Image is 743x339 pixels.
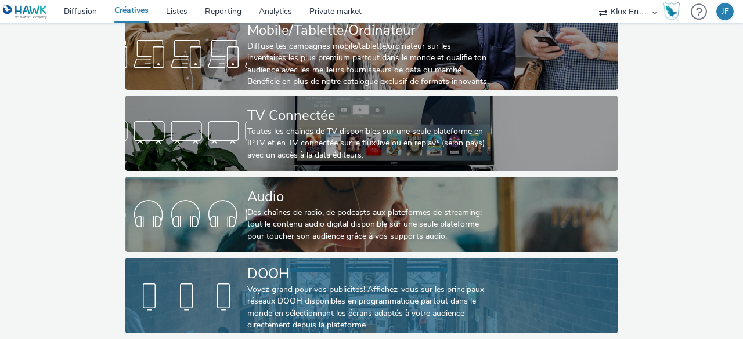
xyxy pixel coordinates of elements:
div: JF [722,3,729,20]
a: DOOHVoyez grand pour vos publicités! Affichez-vous sur les principaux réseaux DOOH disponibles en... [125,258,618,333]
div: Toutes les chaines de TV disponibles sur une seule plateforme en IPTV et en TV connectée sur le f... [247,126,491,161]
div: DOOH [247,264,491,284]
div: Voyez grand pour vos publicités! Affichez-vous sur les principaux réseaux DOOH disponibles en pro... [247,284,491,331]
div: Audio [247,187,491,207]
div: TV Connectée [247,105,491,126]
a: AudioDes chaînes de radio, de podcasts aux plateformes de streaming: tout le contenu audio digita... [125,177,618,252]
a: TV ConnectéeToutes les chaines de TV disponibles sur une seule plateforme en IPTV et en TV connec... [125,96,618,171]
div: Des chaînes de radio, de podcasts aux plateformes de streaming: tout le contenu audio digital dis... [247,207,491,242]
a: Hawk Academy [663,2,685,21]
div: Diffuse tes campagnes mobile/tablette/ordinateur sur les inventaires les plus premium partout dan... [247,41,491,88]
div: Mobile/Tablette/Ordinateur [247,20,491,41]
img: Hawk Academy [663,2,680,21]
img: undefined Logo [3,5,48,19]
a: Mobile/Tablette/OrdinateurDiffuse tes campagnes mobile/tablette/ordinateur sur les inventaires le... [125,14,618,90]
